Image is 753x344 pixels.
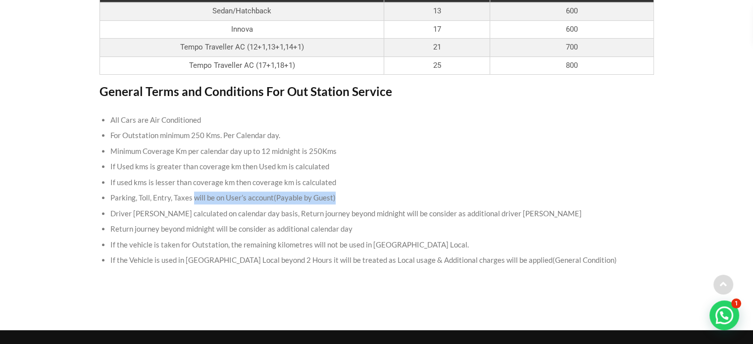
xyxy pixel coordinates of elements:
[384,56,490,75] td: 25
[384,2,490,21] td: 13
[110,112,643,128] li: All Cars are Air Conditioned
[490,56,653,75] td: 800
[100,20,384,39] td: Innova
[110,206,643,222] li: Driver [PERSON_NAME] calculated on calendar day basis, Return journey beyond midnight will be con...
[110,237,643,253] li: If the vehicle is taken for Outstation, the remaining kilometres will not be used in [GEOGRAPHIC_...
[384,20,490,39] td: 17
[100,39,384,57] td: Tempo Traveller AC (12+1,13+1,14+1)
[490,2,653,21] td: 600
[100,56,384,75] td: Tempo Traveller AC (17+1,18+1)
[110,190,643,206] li: Parking, Toll, Entry, Taxes will be on User’s account(Payable by Guest)
[384,39,490,57] td: 21
[110,144,643,159] li: Minimum Coverage Km per calendar day up to 12 midnight is 250Kms
[100,2,384,21] td: Sedan/Hatchback
[110,128,643,144] li: For Outstation minimum 250 Kms. Per Calendar day.
[100,85,654,98] h3: General Terms and Conditions For Out Station Service
[110,252,643,268] li: If the Vehicle is used in [GEOGRAPHIC_DATA] Local beyond 2 Hours it will be treated as Local usag...
[110,175,643,191] li: If used kms is lesser than coverage km then coverage km is calculated
[490,39,653,57] td: 700
[490,20,653,39] td: 600
[110,159,643,175] li: If Used kms is greater than coverage km then Used km is calculated
[110,221,643,237] li: Return journey beyond midnight will be consider as additional calendar day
